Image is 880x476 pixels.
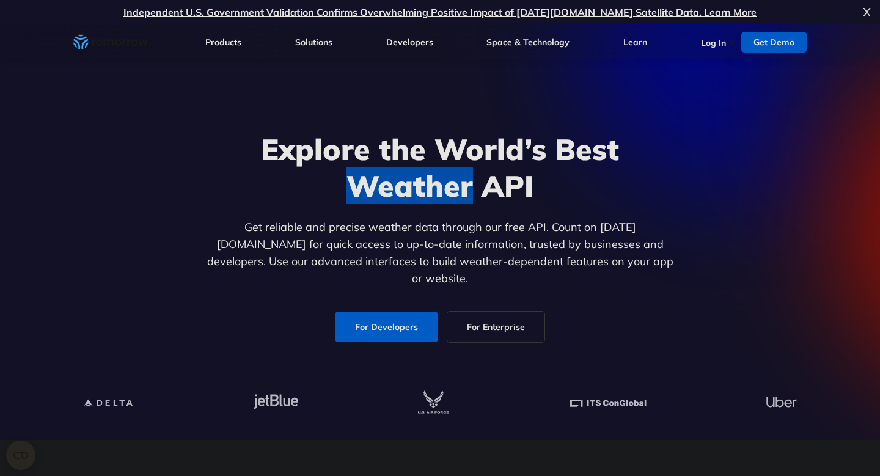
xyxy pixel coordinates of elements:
a: Get Demo [741,32,807,53]
a: Home link [73,33,153,51]
button: Open CMP widget [6,441,35,470]
a: Learn [623,37,647,48]
a: Independent U.S. Government Validation Confirms Overwhelming Positive Impact of [DATE][DOMAIN_NAM... [123,6,757,18]
a: Developers [386,37,433,48]
a: Products [205,37,241,48]
a: For Enterprise [447,312,544,342]
a: For Developers [335,312,438,342]
a: Log In [701,37,726,48]
a: Solutions [295,37,332,48]
a: Space & Technology [486,37,570,48]
p: Get reliable and precise weather data through our free API. Count on [DATE][DOMAIN_NAME] for quic... [204,219,676,287]
h1: Explore the World’s Best Weather API [204,131,676,204]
